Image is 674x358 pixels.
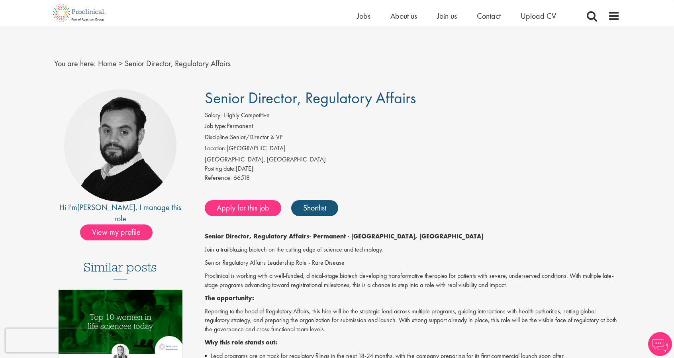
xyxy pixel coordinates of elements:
a: Apply for this job [205,200,281,216]
label: Discipline: [205,133,230,142]
a: Contact [477,11,501,21]
label: Reference: [205,173,232,183]
img: Top 10 women in life sciences today [59,290,182,354]
strong: - Permanent - [GEOGRAPHIC_DATA], [GEOGRAPHIC_DATA] [309,232,483,240]
strong: Senior Director, Regulatory Affairs [205,232,309,240]
a: Shortlist [291,200,338,216]
img: imeage of recruiter Nick Walker [64,89,176,202]
label: Location: [205,144,227,153]
h3: Similar posts [84,260,157,279]
a: Join us [437,11,457,21]
p: Join a trailblazing biotech on the cutting edge of science and technology. [205,245,620,254]
a: About us [390,11,417,21]
div: [DATE] [205,164,620,173]
a: breadcrumb link [98,58,117,69]
strong: The opportunity: [205,294,254,302]
a: Upload CV [521,11,556,21]
li: [GEOGRAPHIC_DATA] [205,144,620,155]
span: Highly Competitive [223,111,270,119]
span: View my profile [80,224,153,240]
img: Chatbot [648,332,672,356]
a: Jobs [357,11,370,21]
a: [PERSON_NAME] [77,202,135,212]
span: > [119,58,123,69]
label: Job type: [205,122,227,131]
a: View my profile [80,226,161,236]
label: Salary: [205,111,222,120]
p: Reporting to the head of Regulatory Affairs, this hire will be the strategic lead across multiple... [205,307,620,334]
div: Hi I'm , I manage this role [54,202,187,224]
li: Permanent [205,122,620,133]
span: Senior Director, Regulatory Affairs [205,88,416,108]
strong: Why this role stands out: [205,338,277,346]
span: 66518 [233,173,250,182]
p: Proclinical is working with a well-funded, clinical-stage biotech developing transformative thera... [205,271,620,290]
span: Posting date: [205,164,236,173]
iframe: reCAPTCHA [6,328,108,352]
p: Senior Regulatory Affairs Leadership Role - Rare Disease [205,258,620,268]
span: Senior Director, Regulatory Affairs [125,58,231,69]
span: You are here: [54,58,96,69]
li: Senior/Director & VP [205,133,620,144]
div: [GEOGRAPHIC_DATA], [GEOGRAPHIC_DATA] [205,155,620,164]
